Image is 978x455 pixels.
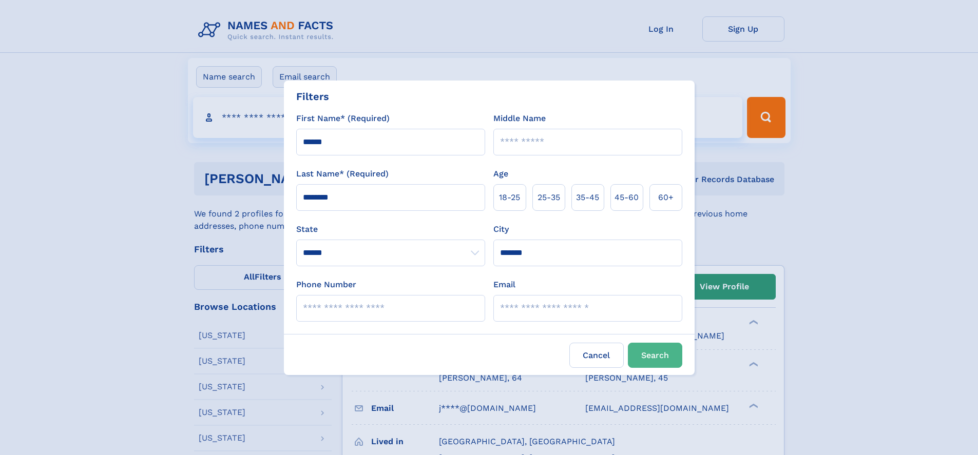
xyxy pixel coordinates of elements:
[296,112,390,125] label: First Name* (Required)
[569,343,624,368] label: Cancel
[493,223,509,235] label: City
[628,343,682,368] button: Search
[296,223,485,235] label: State
[296,89,329,104] div: Filters
[658,191,674,204] span: 60+
[538,191,560,204] span: 25‑35
[493,279,515,291] label: Email
[296,168,389,180] label: Last Name* (Required)
[615,191,639,204] span: 45‑60
[499,191,520,204] span: 18‑25
[296,279,356,291] label: Phone Number
[576,191,599,204] span: 35‑45
[493,112,546,125] label: Middle Name
[493,168,508,180] label: Age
